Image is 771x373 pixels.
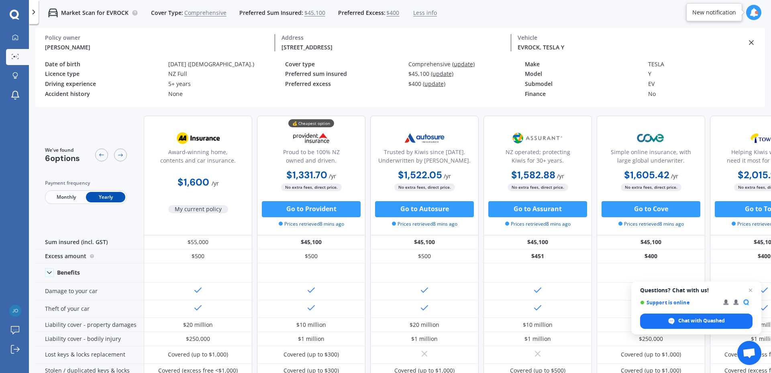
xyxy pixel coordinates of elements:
[410,321,439,329] div: $20 million
[692,8,736,16] div: New notification
[61,9,128,17] p: Market Scan for EVROCK
[413,9,437,17] span: Less info
[488,201,587,217] button: Go to Assurant
[408,81,525,88] div: $400
[624,128,677,148] img: Cove.webp
[168,91,285,98] div: None
[375,201,474,217] button: Go to Autosure
[171,128,224,148] img: AA.webp
[557,172,564,180] span: / yr
[298,335,324,343] div: $1 million
[621,351,681,359] div: Covered (up to $1,000)
[398,169,442,181] b: $1,522.05
[490,148,585,168] div: NZ operated; protecting Kiwis for 30+ years.
[239,9,303,17] span: Preferred Sum Insured:
[444,172,451,180] span: / yr
[168,205,228,213] span: My current policy
[518,43,741,51] div: EVROCK, TESLA Y
[168,71,285,77] div: NZ Full
[602,201,700,217] button: Go to Cove
[648,81,765,88] div: EV
[296,321,326,329] div: $10 million
[35,300,144,318] div: Theft of your car
[518,34,741,41] div: Vehicle
[604,148,698,168] div: Simple online insurance, with large global underwriter.
[184,9,226,17] span: Comprehensive
[377,148,472,168] div: Trusted by Kiwis since [DATE]. Underwritten by [PERSON_NAME].
[45,153,80,163] span: 6 options
[264,148,359,168] div: Proud to be 100% NZ owned and driven.
[45,61,162,68] div: Date of birth
[505,220,571,228] span: Prices retrieved 8 mins ago
[48,8,58,18] img: car.f15378c7a67c060ca3f3.svg
[151,148,245,168] div: Award-winning home, contents and car insurance.
[186,335,210,343] div: $250,000
[304,9,325,17] span: $45,100
[45,147,80,154] span: We've found
[511,128,564,148] img: Assurant.png
[648,91,765,98] div: No
[257,249,365,263] div: $500
[168,351,228,359] div: Covered (up to $1,000)
[285,61,402,68] div: Cover type
[525,81,642,88] div: Submodel
[524,335,551,343] div: $1 million
[212,179,219,187] span: / yr
[35,346,144,364] div: Lost keys & locks replacement
[284,351,339,359] div: Covered (up to $300)
[281,43,505,51] div: [STREET_ADDRESS]
[35,235,144,249] div: Sum insured (incl. GST)
[168,61,285,68] div: [DATE] ([DEMOGRAPHIC_DATA].)
[737,341,761,365] div: Open chat
[678,317,725,324] span: Chat with Quashed
[279,220,344,228] span: Prices retrieved 8 mins ago
[285,71,402,77] div: Preferred sum insured
[511,169,555,181] b: $1,582.88
[9,305,21,317] img: 6e41584dd91ff71c141c8fd01b78c17e
[452,60,475,68] span: (update)
[431,70,453,77] span: (update)
[35,283,144,300] div: Damage to your car
[370,235,479,249] div: $45,100
[35,332,144,346] div: Liability cover - bodily injury
[640,287,753,294] span: Questions? Chat with us!
[177,176,209,188] b: $1,600
[168,81,285,88] div: 5+ years
[621,183,681,191] span: No extra fees, direct price.
[45,91,162,98] div: Accident history
[640,314,753,329] div: Chat with Quashed
[648,71,765,77] div: Y
[648,61,765,68] div: TESLA
[257,235,365,249] div: $45,100
[288,119,334,127] div: 💰 Cheapest option
[386,9,399,17] span: $400
[262,201,361,217] button: Go to Provident
[394,183,455,191] span: No extra fees, direct price.
[525,71,642,77] div: Model
[597,249,705,263] div: $400
[525,91,642,98] div: Finance
[483,249,592,263] div: $451
[408,61,525,68] div: Comprehensive
[45,179,127,187] div: Payment frequency
[392,220,457,228] span: Prices retrieved 8 mins ago
[746,285,755,295] span: Close chat
[35,249,144,263] div: Excess amount
[144,249,252,263] div: $500
[640,300,718,306] span: Support is online
[338,9,385,17] span: Preferred Excess:
[47,192,86,202] span: Monthly
[45,43,268,51] div: [PERSON_NAME]
[286,169,327,181] b: $1,331.70
[671,172,678,180] span: / yr
[525,61,642,68] div: Make
[618,220,684,228] span: Prices retrieved 8 mins ago
[281,34,505,41] div: Address
[398,128,451,148] img: Autosure.webp
[144,235,252,249] div: $55,000
[57,269,80,276] div: Benefits
[523,321,553,329] div: $10 million
[408,71,525,77] div: $45,100
[281,183,342,191] span: No extra fees, direct price.
[45,34,268,41] div: Policy owner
